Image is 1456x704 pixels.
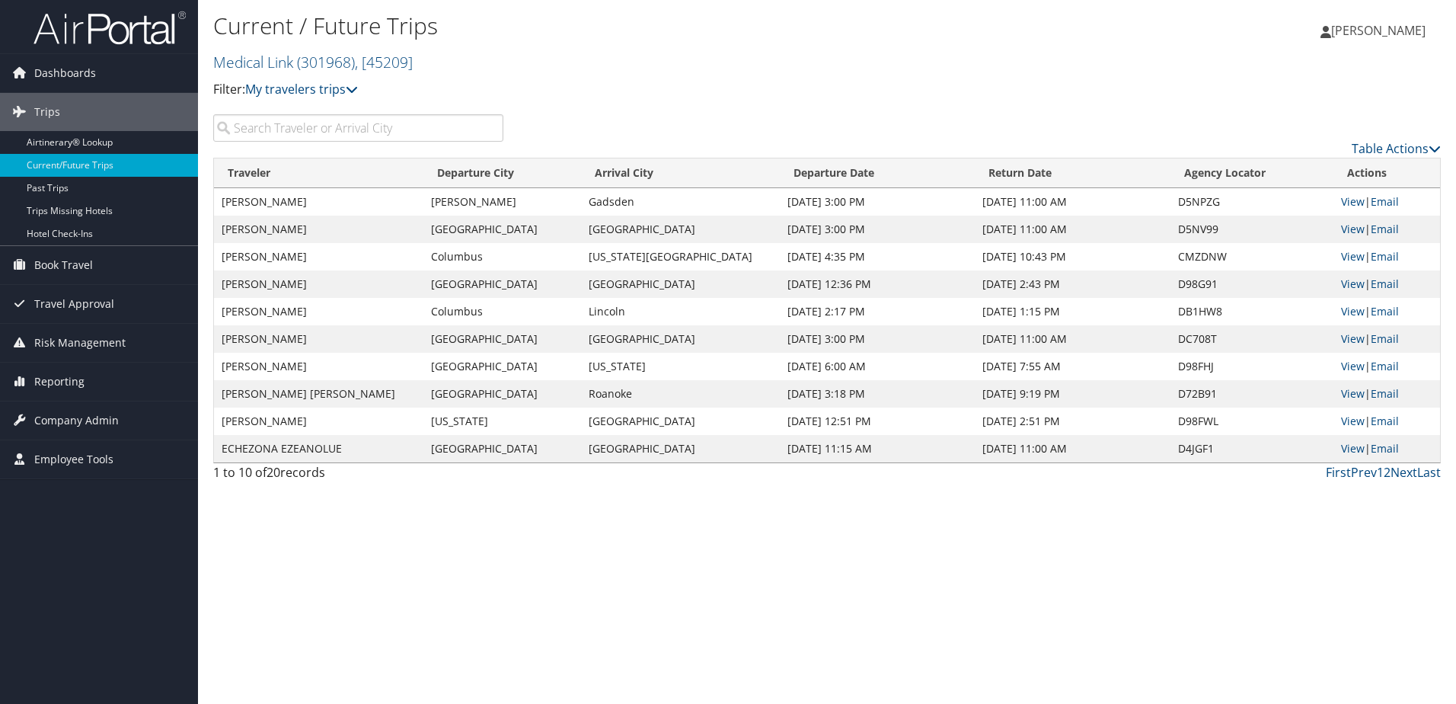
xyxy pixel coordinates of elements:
[975,353,1170,380] td: [DATE] 7:55 AM
[1341,194,1365,209] a: View
[1170,325,1333,353] td: DC708T
[214,158,423,188] th: Traveler: activate to sort column ascending
[1333,158,1440,188] th: Actions
[423,380,581,408] td: [GEOGRAPHIC_DATA]
[267,464,280,481] span: 20
[1333,243,1440,270] td: |
[1341,249,1365,264] a: View
[975,408,1170,435] td: [DATE] 2:51 PM
[975,435,1170,462] td: [DATE] 11:00 AM
[1333,353,1440,380] td: |
[34,285,114,323] span: Travel Approval
[214,270,423,298] td: [PERSON_NAME]
[581,216,780,243] td: [GEOGRAPHIC_DATA]
[423,216,581,243] td: [GEOGRAPHIC_DATA]
[214,298,423,325] td: [PERSON_NAME]
[1170,353,1333,380] td: D98FHJ
[34,402,119,440] span: Company Admin
[213,463,503,489] div: 1 to 10 of records
[423,435,581,462] td: [GEOGRAPHIC_DATA]
[1371,222,1399,236] a: Email
[1331,22,1426,39] span: [PERSON_NAME]
[975,380,1170,408] td: [DATE] 9:19 PM
[214,380,423,408] td: [PERSON_NAME] [PERSON_NAME]
[214,188,423,216] td: [PERSON_NAME]
[780,435,975,462] td: [DATE] 11:15 AM
[581,408,780,435] td: [GEOGRAPHIC_DATA]
[780,353,975,380] td: [DATE] 6:00 AM
[1170,243,1333,270] td: CMZDNW
[355,52,413,72] span: , [ 45209 ]
[214,435,423,462] td: ECHEZONA EZEANOLUE
[581,298,780,325] td: Lincoln
[423,298,581,325] td: Columbus
[213,114,503,142] input: Search Traveler or Arrival City
[1377,464,1384,481] a: 1
[1170,435,1333,462] td: D4JGF1
[975,158,1170,188] th: Return Date: activate to sort column ascending
[423,158,581,188] th: Departure City: activate to sort column ascending
[1333,216,1440,243] td: |
[423,188,581,216] td: [PERSON_NAME]
[1371,359,1399,373] a: Email
[423,270,581,298] td: [GEOGRAPHIC_DATA]
[1371,441,1399,456] a: Email
[1341,304,1365,318] a: View
[34,93,60,131] span: Trips
[581,188,780,216] td: Gadsden
[1333,188,1440,216] td: |
[1333,408,1440,435] td: |
[780,216,975,243] td: [DATE] 3:00 PM
[581,380,780,408] td: Roanoke
[1417,464,1441,481] a: Last
[780,188,975,216] td: [DATE] 3:00 PM
[34,54,96,92] span: Dashboards
[581,270,780,298] td: [GEOGRAPHIC_DATA]
[1170,298,1333,325] td: DB1HW8
[1371,386,1399,401] a: Email
[213,52,413,72] a: Medical Link
[1170,380,1333,408] td: D72B91
[975,243,1170,270] td: [DATE] 10:43 PM
[1333,325,1440,353] td: |
[780,408,975,435] td: [DATE] 12:51 PM
[1371,249,1399,264] a: Email
[213,80,1032,100] p: Filter:
[423,353,581,380] td: [GEOGRAPHIC_DATA]
[1352,140,1441,157] a: Table Actions
[1170,216,1333,243] td: D5NV99
[1341,386,1365,401] a: View
[423,408,581,435] td: [US_STATE]
[1351,464,1377,481] a: Prev
[423,325,581,353] td: [GEOGRAPHIC_DATA]
[1371,277,1399,291] a: Email
[1333,270,1440,298] td: |
[1371,414,1399,428] a: Email
[780,158,975,188] th: Departure Date: activate to sort column descending
[1371,331,1399,346] a: Email
[214,353,423,380] td: [PERSON_NAME]
[975,325,1170,353] td: [DATE] 11:00 AM
[1341,359,1365,373] a: View
[245,81,358,98] a: My travelers trips
[1341,414,1365,428] a: View
[1170,408,1333,435] td: D98FWL
[1371,304,1399,318] a: Email
[1320,8,1441,53] a: [PERSON_NAME]
[34,246,93,284] span: Book Travel
[975,216,1170,243] td: [DATE] 11:00 AM
[214,408,423,435] td: [PERSON_NAME]
[1170,158,1333,188] th: Agency Locator: activate to sort column ascending
[975,188,1170,216] td: [DATE] 11:00 AM
[1170,188,1333,216] td: D5NPZG
[1371,194,1399,209] a: Email
[34,10,186,46] img: airportal-logo.png
[1326,464,1351,481] a: First
[34,440,113,478] span: Employee Tools
[581,325,780,353] td: [GEOGRAPHIC_DATA]
[780,325,975,353] td: [DATE] 3:00 PM
[1341,277,1365,291] a: View
[581,353,780,380] td: [US_STATE]
[1333,380,1440,408] td: |
[780,380,975,408] td: [DATE] 3:18 PM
